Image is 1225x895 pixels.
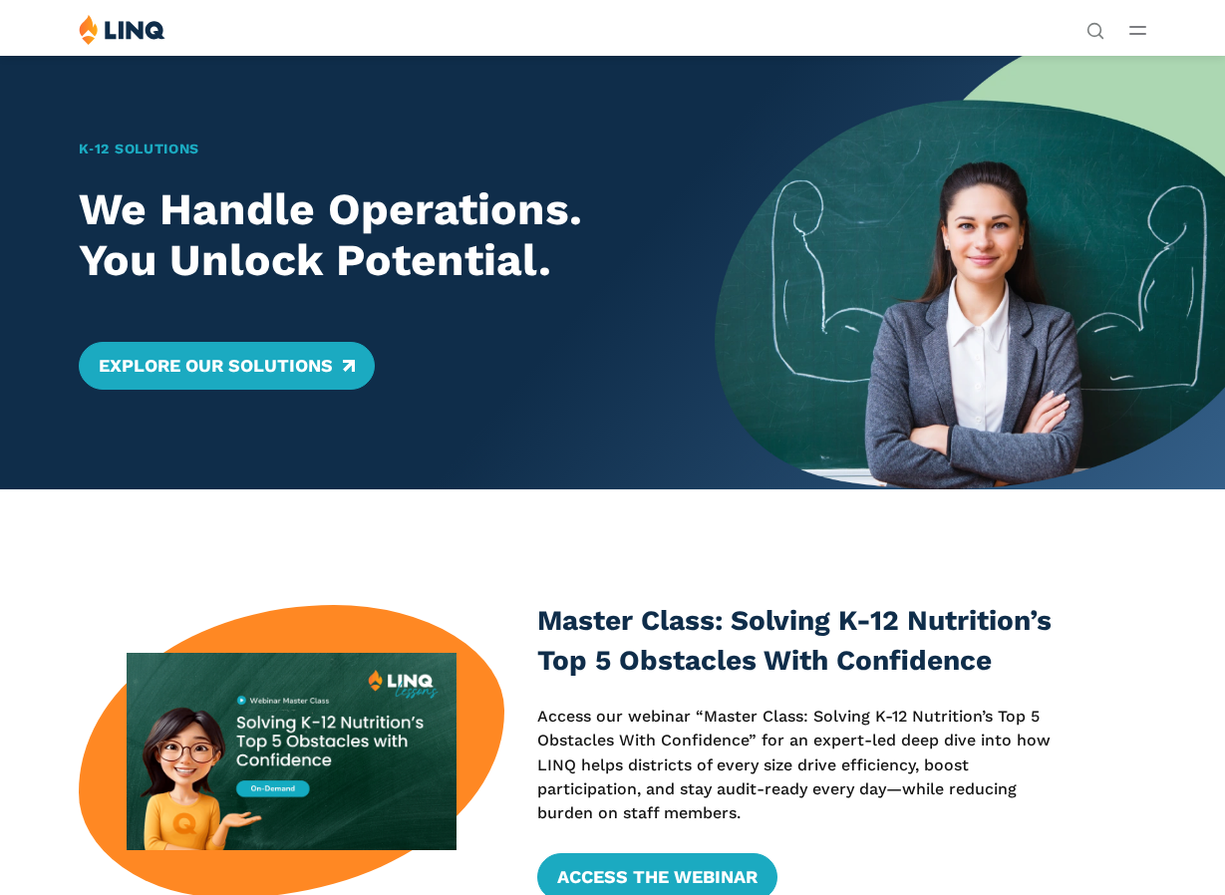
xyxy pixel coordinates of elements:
[537,601,1056,681] h3: Master Class: Solving K-12 Nutrition’s Top 5 Obstacles With Confidence
[79,139,665,159] h1: K‑12 Solutions
[715,55,1225,489] img: Home Banner
[1086,14,1104,38] nav: Utility Navigation
[1086,20,1104,38] button: Open Search Bar
[79,184,665,286] h2: We Handle Operations. You Unlock Potential.
[537,705,1056,826] p: Access our webinar “Master Class: Solving K-12 Nutrition’s Top 5 Obstacles With Confidence” for a...
[79,14,165,45] img: LINQ | K‑12 Software
[79,342,375,390] a: Explore Our Solutions
[1129,19,1146,41] button: Open Main Menu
